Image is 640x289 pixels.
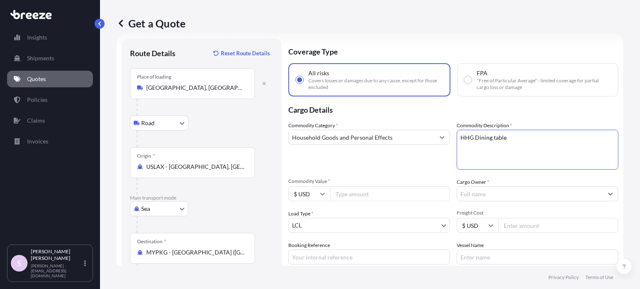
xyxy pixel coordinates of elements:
[288,178,450,185] span: Commodity Value
[17,259,21,267] span: S
[288,249,450,264] input: Your internal reference
[7,133,93,150] a: Invoices
[141,205,150,213] span: Sea
[477,77,611,91] span: "Free of Particular Average" - limited coverage for partial cargo loss or damage
[296,76,303,84] input: All risksCovers losses or damages due to any cause, except for those excluded
[130,195,273,201] p: Main transport mode
[141,119,155,127] span: Road
[221,49,270,57] p: Reset Route Details
[477,69,487,77] span: FPA
[27,137,48,146] p: Invoices
[288,38,618,63] p: Coverage Type
[457,121,512,130] label: Commodity Description
[7,91,93,108] a: Policies
[548,274,579,281] a: Privacy Policy
[457,210,618,216] span: Freight Cost
[27,96,47,104] p: Policies
[289,130,435,145] input: Select a commodity type
[288,96,618,121] p: Cargo Details
[457,186,603,201] input: Full name
[603,186,618,201] button: Show suggestions
[7,112,93,129] a: Claims
[457,249,618,264] input: Enter name
[7,71,93,87] a: Quotes
[31,248,82,262] p: [PERSON_NAME] [PERSON_NAME]
[288,218,450,233] button: LCL
[209,47,273,60] button: Reset Route Details
[146,84,245,92] input: Place of loading
[137,238,166,245] div: Destination
[308,69,329,77] span: All risks
[130,48,175,58] p: Route Details
[457,178,489,186] label: Cargo Owner
[31,263,82,278] p: [PERSON_NAME][EMAIL_ADDRESS][DOMAIN_NAME]
[27,54,54,62] p: Shipments
[435,130,450,145] button: Show suggestions
[498,218,618,233] input: Enter amount
[27,75,46,83] p: Quotes
[130,201,188,216] button: Select transport
[464,76,472,84] input: FPA"Free of Particular Average" - limited coverage for partial cargo loss or damage
[146,163,245,171] input: Origin
[308,77,443,91] span: Covers losses or damages due to any cause, except for those excluded
[288,241,330,249] label: Booking Reference
[457,241,484,249] label: Vessel Name
[27,116,45,125] p: Claims
[288,121,338,130] label: Commodity Category
[7,50,93,67] a: Shipments
[585,274,613,281] a: Terms of Use
[292,221,302,230] span: LCL
[146,248,245,257] input: Destination
[288,210,313,218] span: Load Type
[27,33,47,42] p: Insights
[117,17,185,30] p: Get a Quote
[7,29,93,46] a: Insights
[137,153,155,159] div: Origin
[130,116,188,131] button: Select transport
[330,186,450,201] input: Type amount
[137,74,171,80] div: Place of loading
